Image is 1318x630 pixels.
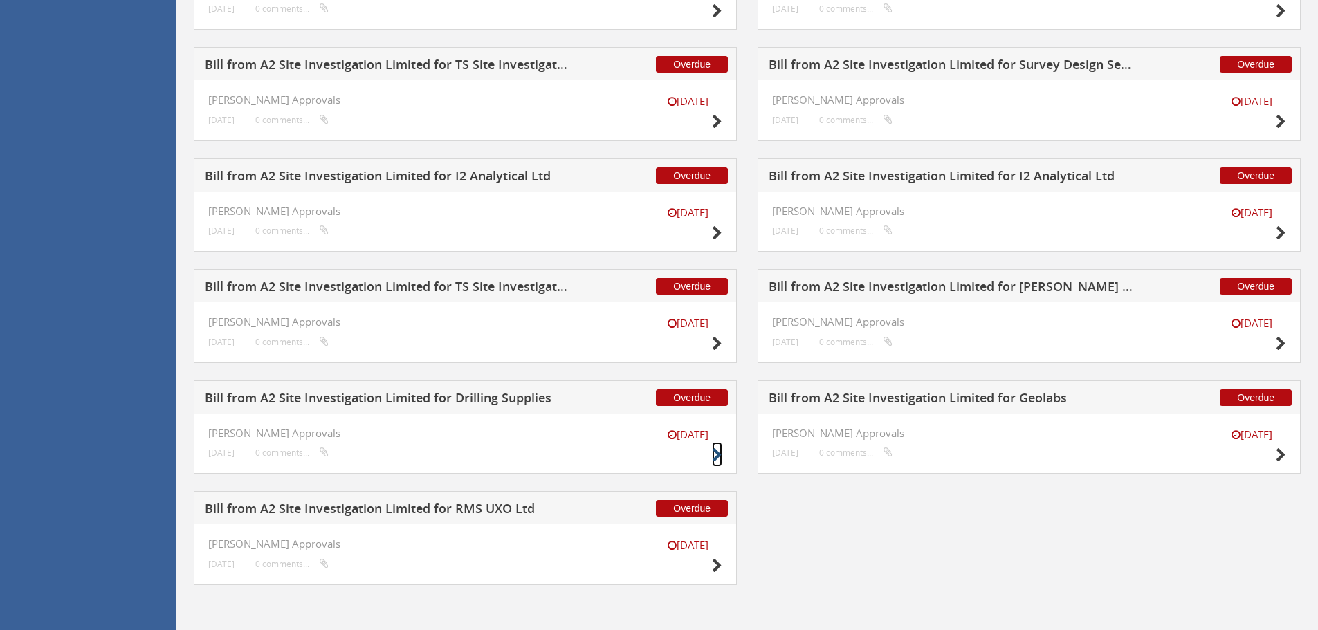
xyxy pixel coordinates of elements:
[1217,205,1286,220] small: [DATE]
[772,3,798,14] small: [DATE]
[208,559,235,569] small: [DATE]
[255,337,329,347] small: 0 comments...
[255,115,329,125] small: 0 comments...
[769,391,1133,409] h5: Bill from A2 Site Investigation Limited for Geolabs
[656,500,728,517] span: Overdue
[208,115,235,125] small: [DATE]
[653,316,722,331] small: [DATE]
[1217,427,1286,442] small: [DATE]
[208,316,722,328] h4: [PERSON_NAME] Approvals
[656,56,728,73] span: Overdue
[656,389,728,406] span: Overdue
[255,225,329,236] small: 0 comments...
[1217,94,1286,109] small: [DATE]
[208,538,722,550] h4: [PERSON_NAME] Approvals
[772,225,798,236] small: [DATE]
[772,205,1286,217] h4: [PERSON_NAME] Approvals
[208,447,235,458] small: [DATE]
[255,447,329,458] small: 0 comments...
[819,337,893,347] small: 0 comments...
[255,3,329,14] small: 0 comments...
[769,58,1133,75] h5: Bill from A2 Site Investigation Limited for Survey Design Services & Assoc Ltd
[1217,316,1286,331] small: [DATE]
[819,115,893,125] small: 0 comments...
[1220,167,1292,184] span: Overdue
[772,337,798,347] small: [DATE]
[656,167,728,184] span: Overdue
[208,427,722,439] h4: [PERSON_NAME] Approvals
[772,447,798,458] small: [DATE]
[205,502,569,519] h5: Bill from A2 Site Investigation Limited for RMS UXO Ltd
[653,427,722,442] small: [DATE]
[819,3,893,14] small: 0 comments...
[208,94,722,106] h4: [PERSON_NAME] Approvals
[769,280,1133,297] h5: Bill from A2 Site Investigation Limited for [PERSON_NAME] Drilling Ltd
[656,278,728,295] span: Overdue
[205,169,569,187] h5: Bill from A2 Site Investigation Limited for I2 Analytical Ltd
[255,559,329,569] small: 0 comments...
[205,391,569,409] h5: Bill from A2 Site Investigation Limited for Drilling Supplies
[653,538,722,553] small: [DATE]
[208,205,722,217] h4: [PERSON_NAME] Approvals
[819,225,893,236] small: 0 comments...
[205,58,569,75] h5: Bill from A2 Site Investigation Limited for TS Site Investigation Ltd
[1220,389,1292,406] span: Overdue
[772,316,1286,328] h4: [PERSON_NAME] Approvals
[208,3,235,14] small: [DATE]
[653,94,722,109] small: [DATE]
[653,205,722,220] small: [DATE]
[208,337,235,347] small: [DATE]
[772,427,1286,439] h4: [PERSON_NAME] Approvals
[772,115,798,125] small: [DATE]
[208,225,235,236] small: [DATE]
[819,447,893,458] small: 0 comments...
[205,280,569,297] h5: Bill from A2 Site Investigation Limited for TS Site Investigation Ltd
[772,94,1286,106] h4: [PERSON_NAME] Approvals
[1220,278,1292,295] span: Overdue
[769,169,1133,187] h5: Bill from A2 Site Investigation Limited for I2 Analytical Ltd
[1220,56,1292,73] span: Overdue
